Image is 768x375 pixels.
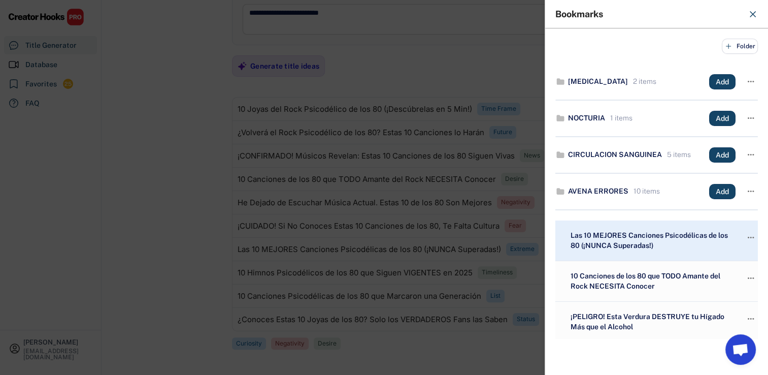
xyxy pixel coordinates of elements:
[746,75,756,89] button: 
[568,150,662,160] div: CIRCULACION SANGUINEA
[746,312,756,326] button: 
[631,186,660,197] div: 10 items
[748,232,754,243] text: 
[568,186,628,197] div: AVENA ERRORES
[568,271,736,291] div: 10 Canciones de los 80 que TODO Amante del Rock NECESITA Conocer
[709,111,736,126] button: Add
[748,76,754,87] text: 
[568,77,628,87] div: [MEDICAL_DATA]
[748,273,754,284] text: 
[748,314,754,325] text: 
[748,186,754,197] text: 
[725,334,756,365] a: Chat abierto
[746,148,756,162] button: 
[709,147,736,163] button: Add
[722,39,758,54] button: Folder
[748,149,754,160] text: 
[709,184,736,199] button: Add
[568,312,736,332] div: ¡PELIGRO! Esta Verdura DESTRUYE tu Hígado Más que el Alcohol
[746,271,756,286] button: 
[555,10,742,19] div: Bookmarks
[746,184,756,199] button: 
[709,74,736,89] button: Add
[630,77,656,87] div: 2 items
[746,231,756,245] button: 
[748,113,754,123] text: 
[664,150,691,160] div: 5 items
[568,231,736,251] div: Las 10 MEJORES Canciones Psicodélicas de los 80 (¡NUNCA Superadas!)
[746,111,756,126] button: 
[608,113,632,123] div: 1 items
[568,113,605,123] div: NOCTURIA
